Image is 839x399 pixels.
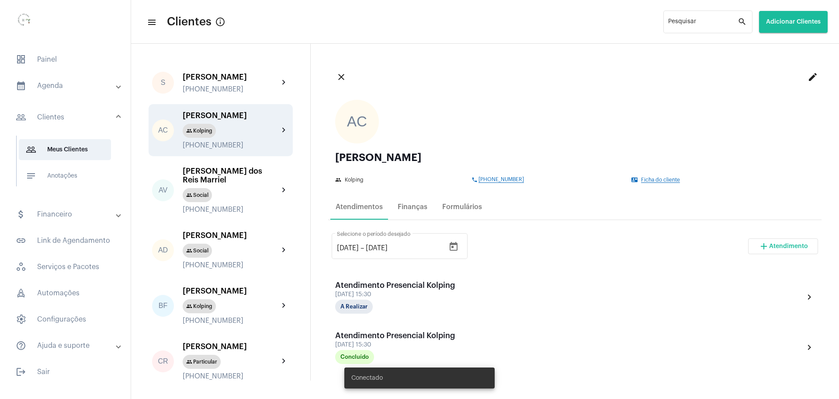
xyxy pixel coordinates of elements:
div: [PHONE_NUMBER] [183,206,279,213]
mat-icon: sidenav icon [26,171,36,181]
div: [PERSON_NAME] [183,342,279,351]
span: Kolping [345,177,364,183]
img: 0d939d3e-dcd2-0964-4adc-7f8e0d1a206f.png [7,4,42,39]
span: Meus Clientes [19,139,111,160]
mat-chip: Social [183,244,212,258]
mat-expansion-panel-header: sidenav iconAjuda e suporte [5,335,131,356]
mat-icon: sidenav icon [16,112,26,122]
mat-icon: group [186,359,192,365]
mat-icon: group [186,303,192,309]
mat-icon: chevron_right [279,245,289,255]
mat-icon: chevron_right [804,292,815,302]
div: [PHONE_NUMBER] [183,141,279,149]
div: Atendimento Presencial Kolping [335,331,455,340]
span: Clientes [167,15,211,29]
div: Formulários [442,203,482,211]
div: Atendimento Presencial Kolping [335,281,455,290]
mat-chip: Kolping [183,124,216,138]
div: AD [152,239,174,261]
mat-icon: close [336,72,347,82]
mat-chip: A Realizar [335,300,373,314]
mat-icon: chevron_right [279,301,289,311]
mat-icon: chevron_right [279,356,289,367]
span: Adicionar Clientes [766,19,821,25]
div: Finanças [398,203,427,211]
span: Link de Agendamento [9,230,122,251]
button: Adicionar Clientes [759,11,828,33]
mat-chip: Social [183,188,212,202]
div: [PHONE_NUMBER] [183,261,279,269]
input: Data de início [337,244,359,252]
span: Anotações [19,165,111,186]
div: [PHONE_NUMBER] [183,372,279,380]
span: Painel [9,49,122,70]
div: AC [152,119,174,141]
mat-expansion-panel-header: sidenav iconClientes [5,103,131,131]
div: AV [152,179,174,201]
div: [DATE] 15:30 [335,291,455,298]
input: Pesquisar [668,20,738,27]
span: Conectado [351,374,383,382]
span: Automações [9,283,122,304]
mat-icon: add [759,241,769,252]
div: [PERSON_NAME] [183,73,279,81]
span: sidenav icon [16,288,26,298]
span: – [361,244,364,252]
span: Serviços e Pacotes [9,256,122,277]
button: Button that displays a tooltip when focused or hovered over [211,13,229,31]
mat-icon: sidenav icon [16,209,26,220]
mat-icon: chevron_right [279,125,289,136]
div: [PERSON_NAME] [335,152,815,163]
mat-icon: sidenav icon [16,340,26,351]
mat-chip: Kolping [183,299,216,313]
div: sidenav iconClientes [5,131,131,199]
mat-expansion-panel-header: sidenav iconAgenda [5,75,131,96]
mat-icon: sidenav icon [16,80,26,91]
mat-icon: group [186,248,192,254]
span: Atendimento [769,243,808,249]
mat-icon: sidenav icon [16,235,26,246]
div: [PERSON_NAME] dos Reis Marriel [183,167,279,184]
div: [PERSON_NAME] [183,111,279,120]
div: Atendimentos [336,203,383,211]
mat-icon: group [335,177,342,183]
mat-icon: chevron_right [279,185,289,196]
mat-chip: Particular [183,355,221,369]
mat-icon: phone [472,177,478,183]
span: [PHONE_NUMBER] [478,177,524,183]
mat-icon: sidenav icon [16,367,26,377]
span: sidenav icon [16,54,26,65]
span: Sair [9,361,122,382]
button: Adicionar Atendimento [748,238,818,254]
button: Open calendar [445,238,462,255]
mat-icon: chevron_right [804,342,815,353]
mat-panel-title: Agenda [16,80,117,91]
mat-expansion-panel-header: sidenav iconFinanceiro [5,204,131,225]
mat-icon: edit [808,72,818,82]
div: [PHONE_NUMBER] [183,317,279,325]
mat-panel-title: Ajuda e suporte [16,340,117,351]
mat-panel-title: Clientes [16,112,117,122]
mat-chip: Concluído [335,350,374,364]
div: AC [335,100,379,143]
mat-panel-title: Financeiro [16,209,117,220]
mat-icon: contact_mail [631,177,638,183]
mat-icon: chevron_right [279,77,289,88]
mat-icon: sidenav icon [147,17,156,28]
div: S [152,72,174,94]
input: Data do fim [366,244,418,252]
mat-icon: search [738,17,748,27]
span: Ficha do cliente [641,177,680,183]
span: Configurações [9,309,122,330]
div: [DATE] 15:30 [335,342,455,348]
span: sidenav icon [16,314,26,325]
span: sidenav icon [16,262,26,272]
mat-icon: sidenav icon [26,144,36,155]
div: CR [152,350,174,372]
mat-icon: group [186,128,192,134]
mat-icon: Button that displays a tooltip when focused or hovered over [215,17,225,27]
div: BF [152,295,174,317]
div: [PHONE_NUMBER] [183,85,279,93]
div: [PERSON_NAME] [183,231,279,240]
mat-icon: group [186,192,192,198]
